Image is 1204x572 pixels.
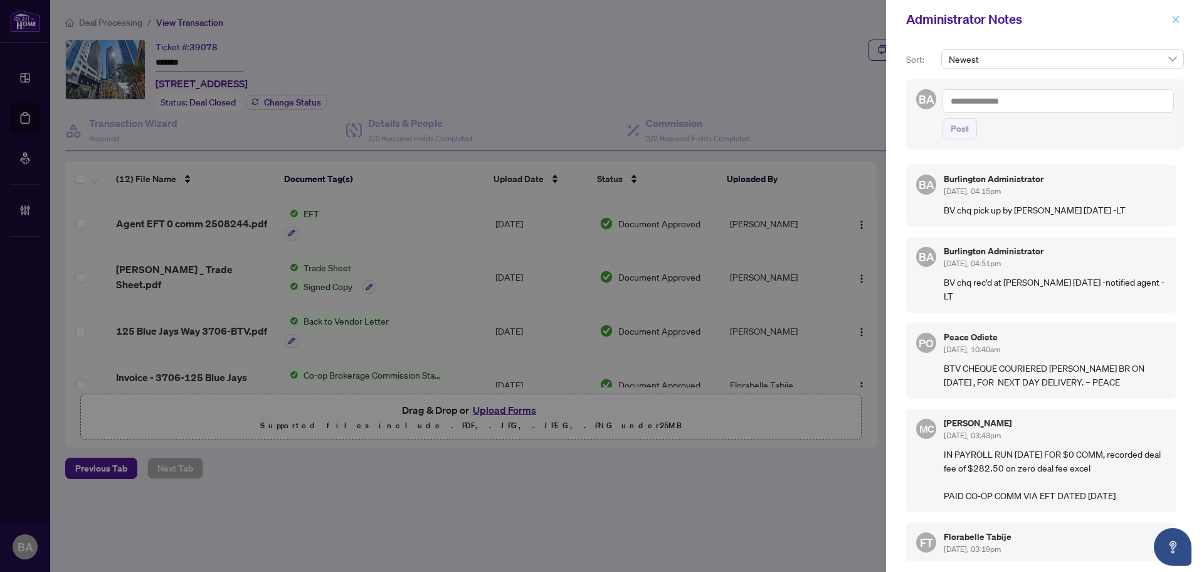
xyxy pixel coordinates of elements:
[944,175,1166,183] h5: Burlington Administrator
[1171,15,1180,24] span: close
[944,333,1166,342] h5: Peace Odiete
[920,534,933,551] span: FT
[944,431,1001,440] span: [DATE], 03:43pm
[944,247,1166,256] h5: Burlington Administrator
[906,10,1168,29] div: Administrator Notes
[919,176,934,193] span: BA
[944,419,1166,428] h5: [PERSON_NAME]
[944,361,1166,389] p: BTV CHEQUE COURIERED [PERSON_NAME] BR ON [DATE] , FOR NEXT DAY DELIVERY. – PEACE
[944,544,1001,554] span: [DATE], 03:19pm
[944,186,1001,196] span: [DATE], 04:15pm
[944,259,1001,268] span: [DATE], 04:51pm
[944,275,1166,303] p: BV chq rec'd at [PERSON_NAME] [DATE] -notified agent -LT
[906,53,936,67] p: Sort:
[944,345,1000,354] span: [DATE], 10:40am
[944,203,1166,217] p: BV chq pick up by [PERSON_NAME] [DATE] -LT
[949,50,1176,68] span: Newest
[919,248,934,266] span: BA
[919,334,933,351] span: PO
[943,118,977,139] button: Post
[919,421,934,437] span: MC
[919,90,934,108] span: BA
[1154,528,1191,566] button: Open asap
[944,532,1166,541] h5: Florabelle Tabije
[944,447,1166,502] p: IN PAYROLL RUN [DATE] FOR $0 COMM, recorded deal fee of $282.50 on zero deal fee excel PAID CO-OP...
